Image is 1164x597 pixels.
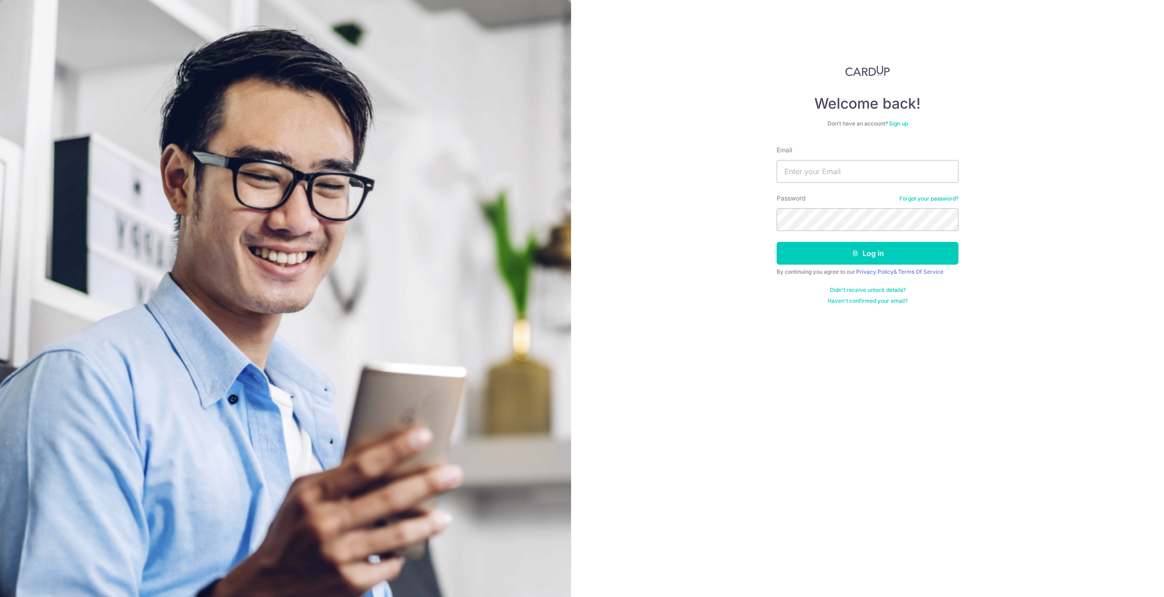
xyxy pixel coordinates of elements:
[777,268,958,276] div: By continuing you agree to our &
[898,268,943,275] a: Terms Of Service
[777,120,958,127] div: Don’t have an account?
[777,145,792,155] label: Email
[777,95,958,113] h4: Welcome back!
[828,297,908,305] a: Haven't confirmed your email?
[899,195,958,202] a: Forgot your password?
[830,286,906,294] a: Didn't receive unlock details?
[777,194,806,203] label: Password
[889,120,908,127] a: Sign up
[777,242,958,265] button: Log in
[845,65,890,76] img: CardUp Logo
[777,160,958,183] input: Enter your Email
[856,268,893,275] a: Privacy Policy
